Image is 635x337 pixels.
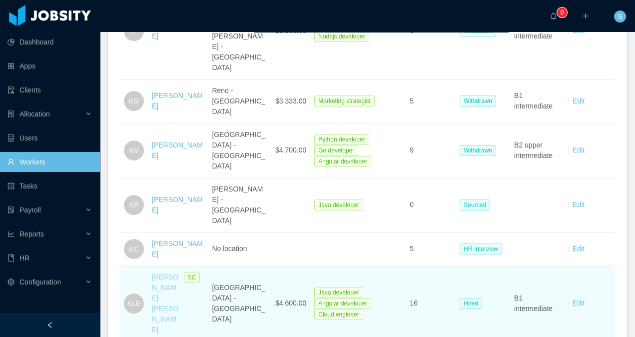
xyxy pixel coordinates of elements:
[460,199,490,210] span: Sourced
[573,146,585,154] a: Edit
[573,299,585,307] a: Edit
[314,134,369,145] span: Python developer
[314,287,363,298] span: Java developer
[573,97,585,105] a: Edit
[208,123,271,178] td: [GEOGRAPHIC_DATA] - [GEOGRAPHIC_DATA]
[208,79,271,123] td: Reno - [GEOGRAPHIC_DATA]
[152,195,203,214] a: [PERSON_NAME]
[460,298,482,309] span: Hired
[19,206,41,214] span: Payroll
[314,95,375,106] span: Marketing strategist
[129,91,139,111] span: KG
[618,10,622,22] span: S
[314,145,358,156] span: Go developer
[460,243,502,254] span: HR Interview
[129,239,138,259] span: KC
[406,178,456,232] td: 0
[129,140,139,160] span: KV
[510,123,560,178] td: B2 upper intermediate
[7,278,14,285] i: icon: setting
[275,97,306,105] span: $3,333.00
[460,145,496,156] span: Withdrawn
[582,12,589,19] i: icon: plus
[7,80,92,100] a: icon: auditClients
[573,244,585,252] a: Edit
[314,31,369,42] span: Nodejs developer
[7,206,14,213] i: icon: file-protect
[7,128,92,148] a: icon: robotUsers
[314,156,371,167] span: Angular developer
[152,239,203,258] a: [PERSON_NAME]
[7,176,92,196] a: icon: profileTasks
[184,272,200,283] span: SC
[275,299,306,307] span: $4,600.00
[152,91,203,110] a: [PERSON_NAME]
[406,123,456,178] td: 9
[314,309,363,320] span: Cloud engineer
[152,273,178,333] a: [PERSON_NAME] [PERSON_NAME]
[314,298,371,309] span: Angular developer
[7,32,92,52] a: icon: pie-chartDashboard
[7,230,14,237] i: icon: line-chart
[550,12,557,19] i: icon: bell
[557,7,567,17] sup: 0
[127,293,140,313] span: KLE
[19,230,44,238] span: Reports
[19,110,50,118] span: Allocation
[406,79,456,123] td: 5
[152,141,203,159] a: [PERSON_NAME]
[573,200,585,208] a: Edit
[7,110,14,117] i: icon: solution
[129,195,139,215] span: KP
[7,254,14,261] i: icon: book
[7,56,92,76] a: icon: appstoreApps
[314,199,363,210] span: Java developer
[19,254,29,262] span: HR
[510,79,560,123] td: B1 intermediate
[19,278,61,286] span: Configuration
[208,232,271,266] td: No location
[152,21,203,40] a: [PERSON_NAME]
[460,95,496,106] span: Withdrawn
[208,178,271,232] td: [PERSON_NAME] - [GEOGRAPHIC_DATA]
[406,232,456,266] td: 5
[7,152,92,172] a: icon: userWorkers
[275,146,306,154] span: $4,700.00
